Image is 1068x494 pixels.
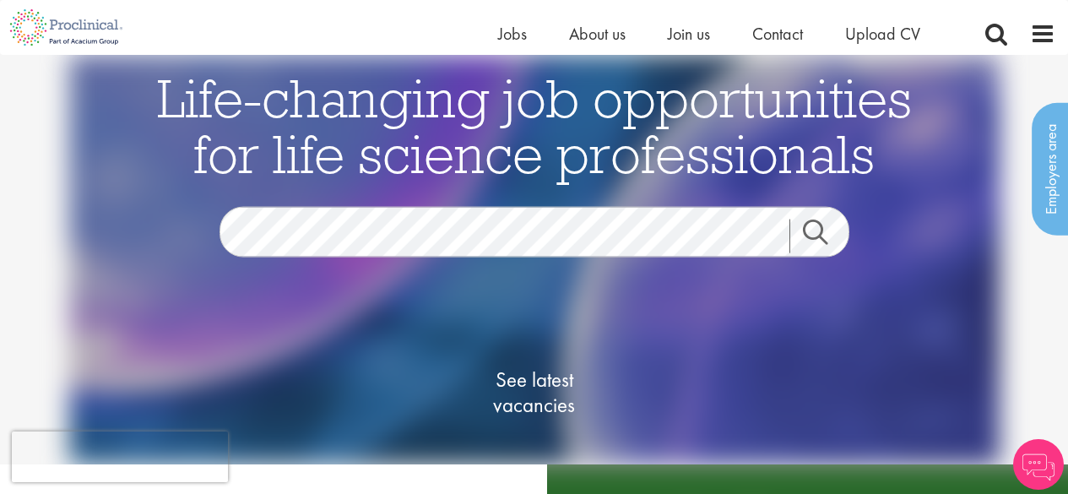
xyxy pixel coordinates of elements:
iframe: reCAPTCHA [12,432,228,482]
a: Upload CV [845,23,920,45]
a: About us [569,23,626,45]
a: Jobs [498,23,527,45]
span: See latest vacancies [450,366,619,417]
img: Chatbot [1013,439,1064,490]
img: candidate home [69,55,1000,464]
a: Join us [668,23,710,45]
a: Contact [752,23,803,45]
a: Job search submit button [789,219,862,252]
a: See latestvacancies [450,299,619,485]
span: Life-changing job opportunities for life science professionals [157,63,912,187]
